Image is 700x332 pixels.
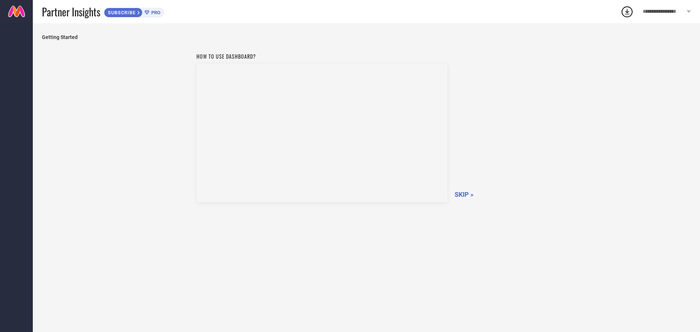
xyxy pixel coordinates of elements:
div: Open download list [621,5,634,18]
a: SUBSCRIBEPRO [104,6,164,17]
span: PRO [149,10,160,15]
span: SKIP » [455,191,474,198]
h1: How to use dashboard? [197,52,447,60]
span: Partner Insights [42,4,100,19]
span: Getting Started [42,34,691,40]
iframe: Workspace Section [197,64,447,202]
span: SUBSCRIBE [104,10,137,15]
